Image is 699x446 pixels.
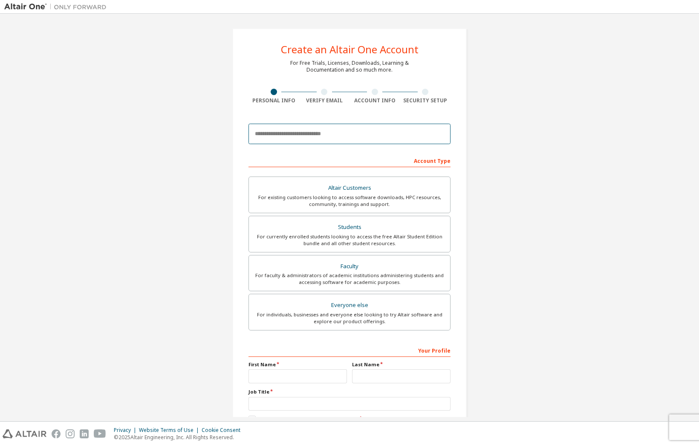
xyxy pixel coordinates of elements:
label: First Name [248,361,347,368]
p: © 2025 Altair Engineering, Inc. All Rights Reserved. [114,434,246,441]
div: Personal Info [248,97,299,104]
div: Faculty [254,261,445,272]
img: instagram.svg [66,429,75,438]
div: Website Terms of Use [139,427,202,434]
div: Cookie Consent [202,427,246,434]
a: End-User License Agreement [287,416,358,423]
div: Altair Customers [254,182,445,194]
div: Security Setup [400,97,451,104]
div: Account Info [349,97,400,104]
img: facebook.svg [52,429,61,438]
div: Privacy [114,427,139,434]
div: For currently enrolled students looking to access the free Altair Student Edition bundle and all ... [254,233,445,247]
img: altair_logo.svg [3,429,46,438]
img: Altair One [4,3,111,11]
div: Verify Email [299,97,350,104]
img: youtube.svg [94,429,106,438]
div: For Free Trials, Licenses, Downloads, Learning & Documentation and so much more. [290,60,409,73]
div: For existing customers looking to access software downloads, HPC resources, community, trainings ... [254,194,445,208]
div: Account Type [248,153,451,167]
label: Last Name [352,361,451,368]
label: Job Title [248,388,451,395]
img: linkedin.svg [80,429,89,438]
label: I accept the [248,416,358,423]
div: Everyone else [254,299,445,311]
div: For faculty & administrators of academic institutions administering students and accessing softwa... [254,272,445,286]
div: Students [254,221,445,233]
div: Create an Altair One Account [281,44,419,55]
div: Your Profile [248,343,451,357]
div: For individuals, businesses and everyone else looking to try Altair software and explore our prod... [254,311,445,325]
